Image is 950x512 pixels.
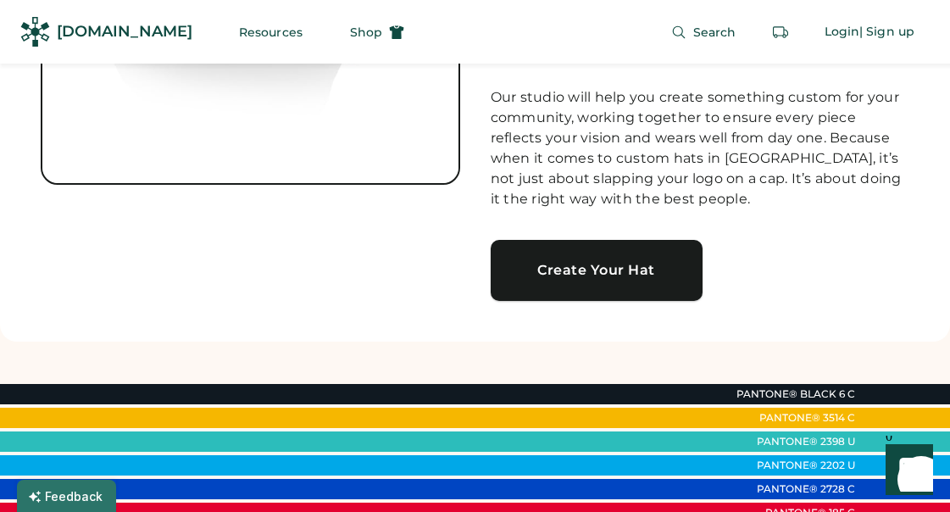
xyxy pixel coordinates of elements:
[869,436,942,509] iframe: Front Chat
[330,15,425,49] button: Shop
[764,15,797,49] button: Retrieve an order
[825,24,860,41] div: Login
[651,15,757,49] button: Search
[57,21,192,42] div: [DOMAIN_NAME]
[350,26,382,38] span: Shop
[511,264,682,277] div: Create Your Hat
[491,240,703,301] a: Create Your Hat
[859,24,914,41] div: | Sign up
[219,15,323,49] button: Resources
[693,26,736,38] span: Search
[20,17,50,47] img: Rendered Logo - Screens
